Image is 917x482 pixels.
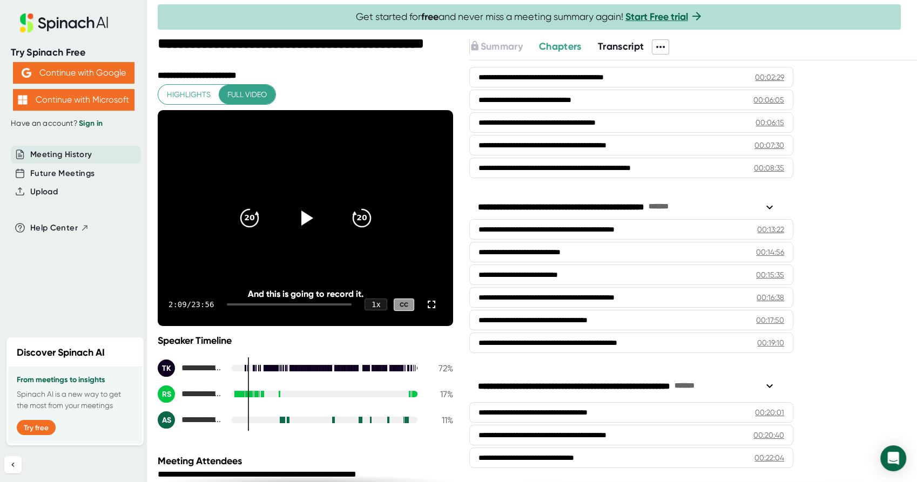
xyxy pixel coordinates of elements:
div: 00:20:01 [755,407,784,418]
div: 00:14:56 [756,247,784,257]
h2: Discover Spinach AI [17,345,105,360]
button: Future Meetings [30,167,95,180]
button: Transcript [598,39,644,54]
span: Highlights [167,88,211,101]
button: Summary [469,39,522,54]
div: Upgrade to access [469,39,538,55]
div: And this is going to record it. [187,289,424,299]
button: Continue with Google [13,62,134,84]
div: 00:22:04 [754,452,784,463]
button: Continue with Microsoft [13,89,134,111]
div: 00:16:38 [757,292,784,303]
div: 00:08:35 [754,162,784,173]
b: free [421,11,439,23]
div: TK [158,359,175,377]
button: Collapse sidebar [4,456,22,473]
span: Chapters [539,40,582,52]
div: Speaker Timeline [158,335,453,347]
span: Summary [480,40,522,52]
a: Start Free trial [625,11,688,23]
div: 00:20:40 [753,430,784,440]
div: Open Intercom Messenger [880,445,906,471]
button: Upload [30,186,58,198]
div: AS [158,411,175,429]
button: Try free [17,420,56,435]
button: Highlights [158,85,219,105]
span: Transcript [598,40,644,52]
button: Help Center [30,222,89,234]
div: 72 % [426,363,453,374]
div: 00:17:50 [756,315,784,325]
img: Aehbyd4JwY73AAAAAElFTkSuQmCC [22,68,31,78]
button: Meeting History [30,148,92,161]
div: 00:13:22 [757,224,784,235]
div: Have an account? [11,119,136,128]
div: 00:06:15 [756,117,784,128]
button: Full video [219,85,275,105]
div: 00:15:35 [756,269,784,280]
div: 00:06:05 [753,94,784,105]
div: 11 % [426,415,453,425]
div: Thirumal Kandari [158,359,222,377]
div: Raja_Alignity Solutions [158,385,222,403]
div: RS [158,385,175,403]
div: 00:07:30 [754,140,784,151]
span: Full video [227,88,267,101]
p: Spinach AI is a new way to get the most from your meetings [17,389,133,411]
div: 1 x [365,298,387,310]
div: CC [394,298,414,311]
span: Help Center [30,222,78,234]
a: Sign in [79,119,103,128]
div: 00:19:10 [757,337,784,348]
button: Chapters [539,39,582,54]
span: Get started for and never miss a meeting summary again! [356,11,703,23]
div: 2:09 / 23:56 [168,300,214,309]
div: Alignity Solutions [158,411,222,429]
div: Meeting Attendees [158,455,456,467]
div: 17 % [426,389,453,399]
h3: From meetings to insights [17,376,133,384]
div: Try Spinach Free [11,46,136,59]
div: 00:02:29 [755,72,784,83]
